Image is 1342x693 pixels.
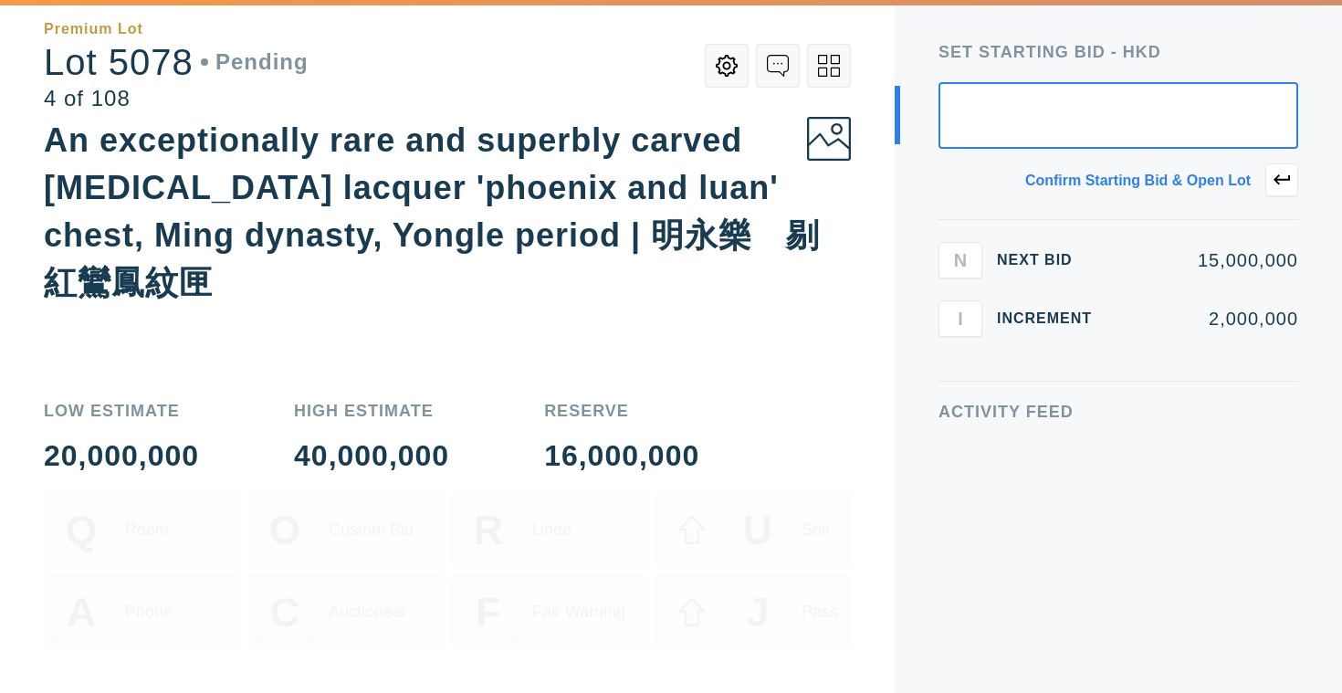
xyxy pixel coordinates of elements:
div: Next Bid [997,253,1106,268]
div: Reserve [544,403,699,419]
div: Low Estimate [44,403,199,419]
div: 40,000,000 [294,441,449,470]
div: An exceptionally rare and superbly carved [MEDICAL_DATA] lacquer 'phoenix and luan' chest, Ming d... [44,121,820,301]
div: Set Starting bid - HKD [938,44,1298,60]
div: Premium Lot [44,22,143,37]
div: 4 of 108 [44,88,309,110]
div: 15,000,000 [1121,251,1298,269]
div: Pending [201,51,309,73]
button: N [938,242,982,278]
div: Confirm starting bid & open lot [1025,173,1251,188]
div: 16,000,000 [544,441,699,470]
div: 20,000,000 [44,441,199,470]
button: I [938,300,982,337]
div: 2,000,000 [1121,310,1298,328]
div: Increment [997,311,1106,326]
div: High Estimate [294,403,449,419]
div: Lot 5078 [44,44,309,80]
span: I [958,308,963,329]
span: N [954,249,967,270]
div: Activity Feed [938,404,1298,420]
